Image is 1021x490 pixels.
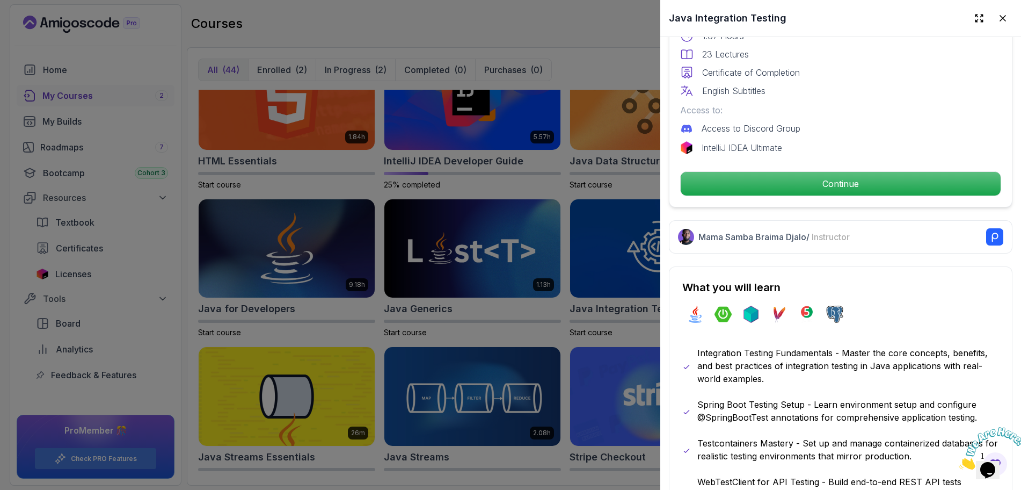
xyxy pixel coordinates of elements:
[680,141,693,154] img: jetbrains logo
[4,4,71,47] img: Chat attention grabber
[702,48,749,61] p: 23 Lectures
[681,172,1001,196] p: Continue
[698,230,850,243] p: Mama Samba Braima Djalo /
[714,306,732,323] img: spring-boot logo
[697,437,999,463] p: Testcontainers Mastery - Set up and manage containerized databases for realistic testing environm...
[669,11,786,26] h2: Java Integration Testing
[770,306,787,323] img: maven logo
[680,104,1001,117] p: Access to:
[742,306,760,323] img: testcontainers logo
[702,122,800,135] p: Access to Discord Group
[702,84,765,97] p: English Subtitles
[697,398,999,424] p: Spring Boot Testing Setup - Learn environment setup and configure @SpringBootTest annotations for...
[678,229,694,245] img: Nelson Djalo
[697,347,999,385] p: Integration Testing Fundamentals - Master the core concepts, benefits, and best practices of inte...
[969,9,989,28] button: Expand drawer
[682,280,999,295] h2: What you will learn
[826,306,843,323] img: postgres logo
[687,306,704,323] img: java logo
[812,232,850,242] span: Instructor
[4,4,9,13] span: 1
[798,306,815,323] img: junit logo
[702,66,800,79] p: Certificate of Completion
[954,423,1021,474] iframe: chat widget
[702,141,782,154] p: IntelliJ IDEA Ultimate
[680,171,1001,196] button: Continue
